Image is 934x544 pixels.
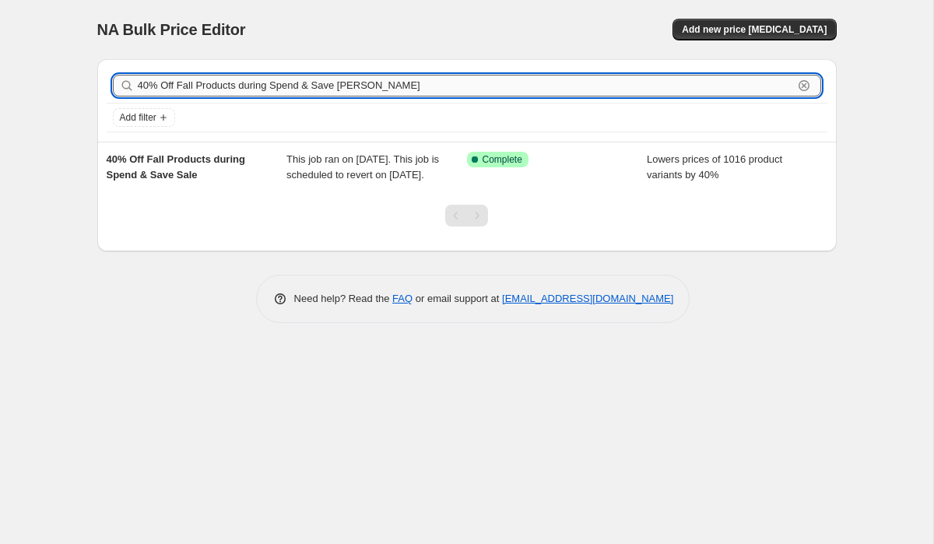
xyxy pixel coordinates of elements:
span: or email support at [413,293,502,304]
span: 40% Off Fall Products during Spend & Save Sale [107,153,245,181]
span: Complete [483,153,522,166]
span: Add new price [MEDICAL_DATA] [682,23,827,36]
button: Add new price [MEDICAL_DATA] [672,19,836,40]
span: Lowers prices of 1016 product variants by 40% [647,153,782,181]
span: NA Bulk Price Editor [97,21,246,38]
span: Need help? Read the [294,293,393,304]
span: Add filter [120,111,156,124]
a: [EMAIL_ADDRESS][DOMAIN_NAME] [502,293,673,304]
a: FAQ [392,293,413,304]
span: This job ran on [DATE]. This job is scheduled to revert on [DATE]. [286,153,439,181]
nav: Pagination [445,205,488,226]
button: Add filter [113,108,175,127]
button: Clear [796,78,812,93]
